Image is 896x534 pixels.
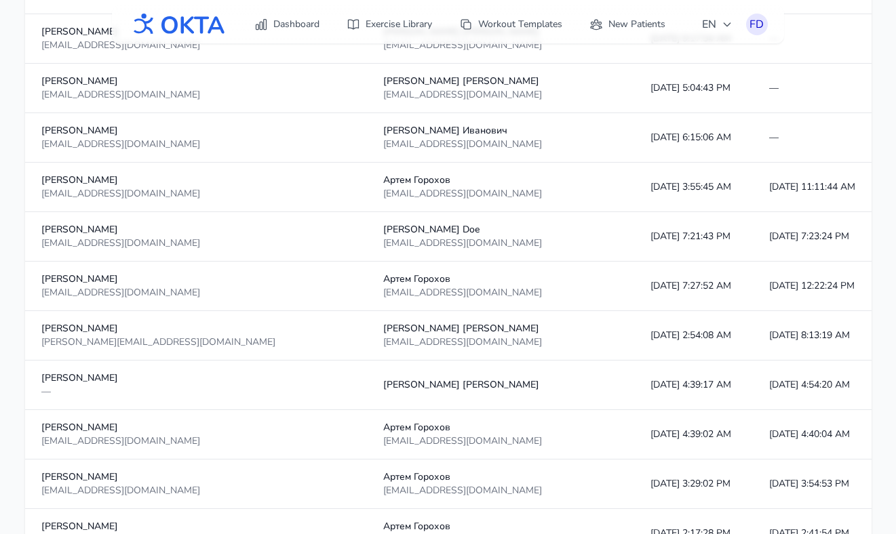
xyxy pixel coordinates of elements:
div: [PERSON_NAME] [41,470,351,484]
button: EN [694,11,741,38]
div: [PERSON_NAME] [41,124,351,138]
div: [EMAIL_ADDRESS][DOMAIN_NAME] [383,237,618,250]
div: [EMAIL_ADDRESS][DOMAIN_NAME] [41,39,351,52]
div: [EMAIL_ADDRESS][DOMAIN_NAME] [41,484,351,497]
button: FD [746,14,768,35]
a: Dashboard [246,12,328,37]
div: [PERSON_NAME] [41,223,351,237]
div: [PERSON_NAME] [PERSON_NAME] [383,75,618,88]
div: [PERSON_NAME] [41,520,351,533]
td: [DATE] 3:55:45 AM [634,163,753,212]
img: OKTA logo [128,7,226,42]
td: [DATE] 5:04:43 PM [634,64,753,113]
span: EN [702,16,733,33]
a: New Patients [581,12,674,37]
div: Артем Горохов [383,470,618,484]
div: [EMAIL_ADDRESS][DOMAIN_NAME] [383,138,618,151]
div: Артем Горохов [383,173,618,187]
div: [EMAIL_ADDRESS][DOMAIN_NAME] [383,88,618,102]
td: [DATE] 7:27:52 AM [634,262,753,311]
div: [EMAIL_ADDRESS][DOMAIN_NAME] [41,187,351,201]
td: [DATE] 4:39:02 AM [634,410,753,459]
div: Артем Горохов [383,421,618,434]
div: [PERSON_NAME] [41,272,351,286]
div: Артем Горохов [383,272,618,286]
td: [DATE] 6:15:06 AM [634,113,753,163]
div: [EMAIL_ADDRESS][DOMAIN_NAME] [41,88,351,102]
div: [EMAIL_ADDRESS][DOMAIN_NAME] [383,286,618,300]
td: [DATE] 3:54:53 PM [753,459,872,509]
div: [PERSON_NAME] [41,371,351,385]
td: [DATE] 8:13:19 AM [753,311,872,361]
div: [EMAIL_ADDRESS][DOMAIN_NAME] [41,237,351,250]
td: — [753,64,872,113]
a: Workout Templates [451,12,570,37]
div: [PERSON_NAME] Doe [383,223,618,237]
td: [DATE] 4:39:17 AM [634,361,753,410]
div: [PERSON_NAME] Иванович [383,124,618,138]
div: [EMAIL_ADDRESS][DOMAIN_NAME] [383,434,618,448]
a: Exercise Library [338,12,440,37]
div: [PERSON_NAME] [41,173,351,187]
div: [PERSON_NAME] [41,421,351,434]
td: [DATE] 4:40:04 AM [753,410,872,459]
div: [EMAIL_ADDRESS][DOMAIN_NAME] [383,335,618,349]
div: [PERSON_NAME] [PERSON_NAME] [383,378,618,392]
td: [DATE] 4:54:20 AM [753,361,872,410]
td: [DATE] 7:23:24 PM [753,212,872,262]
div: [PERSON_NAME] [PERSON_NAME] [383,322,618,335]
td: — [753,113,872,163]
div: [EMAIL_ADDRESS][DOMAIN_NAME] [41,434,351,448]
div: [EMAIL_ADDRESS][DOMAIN_NAME] [41,286,351,300]
div: [EMAIL_ADDRESS][DOMAIN_NAME] [383,484,618,497]
td: [DATE] 3:29:02 PM [634,459,753,509]
div: Артем Горохов [383,520,618,533]
td: [DATE] 12:22:24 PM [753,262,872,311]
div: [PERSON_NAME] [41,75,351,88]
div: [PERSON_NAME] [41,322,351,335]
td: [DATE] 11:11:44 AM [753,163,872,212]
div: [EMAIL_ADDRESS][DOMAIN_NAME] [41,138,351,151]
td: [DATE] 2:54:08 AM [634,311,753,361]
div: — [41,385,351,398]
div: [EMAIL_ADDRESS][DOMAIN_NAME] [383,39,618,52]
td: [DATE] 7:21:43 PM [634,212,753,262]
div: [PERSON_NAME][EMAIL_ADDRESS][DOMAIN_NAME] [41,335,351,349]
div: [EMAIL_ADDRESS][DOMAIN_NAME] [383,187,618,201]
